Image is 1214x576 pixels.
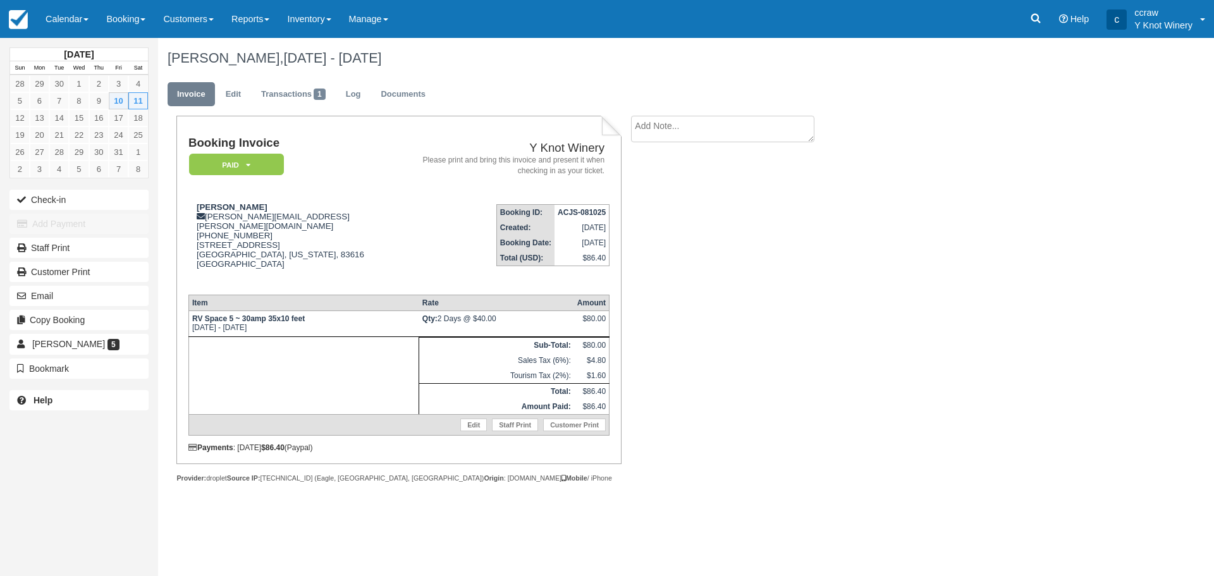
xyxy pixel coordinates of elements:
[188,443,233,452] strong: Payments
[419,338,574,353] th: Sub-Total:
[1134,6,1193,19] p: ccraw
[10,161,30,178] a: 2
[1070,14,1089,24] span: Help
[496,205,555,221] th: Booking ID:
[168,51,1059,66] h1: [PERSON_NAME],
[561,474,587,482] strong: Mobile
[10,144,30,161] a: 26
[9,190,149,210] button: Check-in
[10,126,30,144] a: 19
[9,358,149,379] button: Bookmark
[128,109,148,126] a: 18
[574,295,610,311] th: Amount
[30,75,49,92] a: 29
[49,161,69,178] a: 4
[1059,15,1068,23] i: Help
[419,353,574,368] td: Sales Tax (6%):
[49,126,69,144] a: 21
[283,50,381,66] span: [DATE] - [DATE]
[10,109,30,126] a: 12
[128,92,148,109] a: 11
[10,92,30,109] a: 5
[89,61,109,75] th: Thu
[411,155,604,176] address: Please print and bring this invoice and present it when checking in as your ticket.
[543,419,606,431] a: Customer Print
[176,474,206,482] strong: Provider:
[30,126,49,144] a: 20
[109,75,128,92] a: 3
[492,419,538,431] a: Staff Print
[89,161,109,178] a: 6
[460,419,487,431] a: Edit
[9,238,149,258] a: Staff Print
[227,474,261,482] strong: Source IP:
[109,92,128,109] a: 10
[252,82,335,107] a: Transactions1
[128,75,148,92] a: 4
[1134,19,1193,32] p: Y Knot Winery
[496,235,555,250] th: Booking Date:
[555,220,610,235] td: [DATE]
[30,144,49,161] a: 27
[64,49,94,59] strong: [DATE]
[422,314,438,323] strong: Qty
[69,61,89,75] th: Wed
[419,399,574,415] th: Amount Paid:
[109,61,128,75] th: Fri
[419,384,574,400] th: Total:
[89,92,109,109] a: 9
[574,353,610,368] td: $4.80
[109,126,128,144] a: 24
[188,137,406,150] h1: Booking Invoice
[9,214,149,234] button: Add Payment
[69,75,89,92] a: 1
[188,202,406,285] div: [PERSON_NAME][EMAIL_ADDRESS][PERSON_NAME][DOMAIN_NAME] [PHONE_NUMBER] [STREET_ADDRESS] [GEOGRAPHI...
[10,75,30,92] a: 28
[216,82,250,107] a: Edit
[261,443,285,452] strong: $86.40
[128,61,148,75] th: Sat
[371,82,435,107] a: Documents
[574,399,610,415] td: $86.40
[411,142,604,155] h2: Y Knot Winery
[9,390,149,410] a: Help
[30,61,49,75] th: Mon
[419,368,574,384] td: Tourism Tax (2%):
[89,109,109,126] a: 16
[107,339,120,350] span: 5
[89,144,109,161] a: 30
[49,75,69,92] a: 30
[188,295,419,311] th: Item
[192,314,305,323] strong: RV Space 5 ~ 30amp 35x10 feet
[555,250,610,266] td: $86.40
[574,338,610,353] td: $80.00
[30,92,49,109] a: 6
[555,235,610,250] td: [DATE]
[9,310,149,330] button: Copy Booking
[496,220,555,235] th: Created:
[128,126,148,144] a: 25
[34,395,52,405] b: Help
[32,339,105,349] span: [PERSON_NAME]
[188,443,610,452] div: : [DATE] (Paypal)
[9,334,149,354] a: [PERSON_NAME] 5
[496,250,555,266] th: Total (USD):
[30,161,49,178] a: 3
[69,109,89,126] a: 15
[9,10,28,29] img: checkfront-main-nav-mini-logo.png
[128,161,148,178] a: 8
[69,161,89,178] a: 5
[89,75,109,92] a: 2
[128,144,148,161] a: 1
[10,61,30,75] th: Sun
[49,144,69,161] a: 28
[9,286,149,306] button: Email
[89,126,109,144] a: 23
[577,314,606,333] div: $80.00
[49,61,69,75] th: Tue
[109,109,128,126] a: 17
[49,92,69,109] a: 7
[109,144,128,161] a: 31
[419,295,574,311] th: Rate
[49,109,69,126] a: 14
